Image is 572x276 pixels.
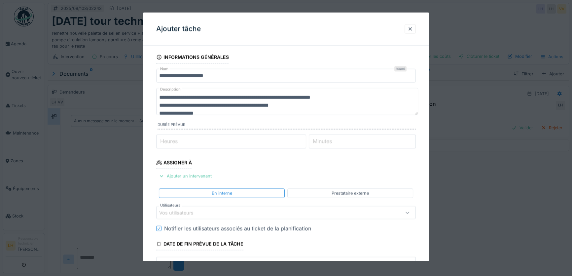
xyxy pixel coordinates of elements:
[156,239,243,250] div: Date de fin prévue de la tâche
[212,190,232,196] div: En interne
[158,122,416,129] label: Durée prévue
[164,224,311,232] div: Notifier les utilisateurs associés au ticket de la planification
[332,190,369,196] div: Prestataire externe
[159,85,182,94] label: Description
[311,137,333,145] label: Minutes
[156,172,214,180] div: Ajouter un intervenant
[394,66,407,71] div: Requis
[159,137,179,145] label: Heures
[156,52,229,63] div: Informations générales
[159,209,203,216] div: Vos utilisateurs
[159,203,182,208] label: Utilisateurs
[156,157,192,169] div: Assigner à
[159,66,170,72] label: Nom
[156,25,201,33] h3: Ajouter tâche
